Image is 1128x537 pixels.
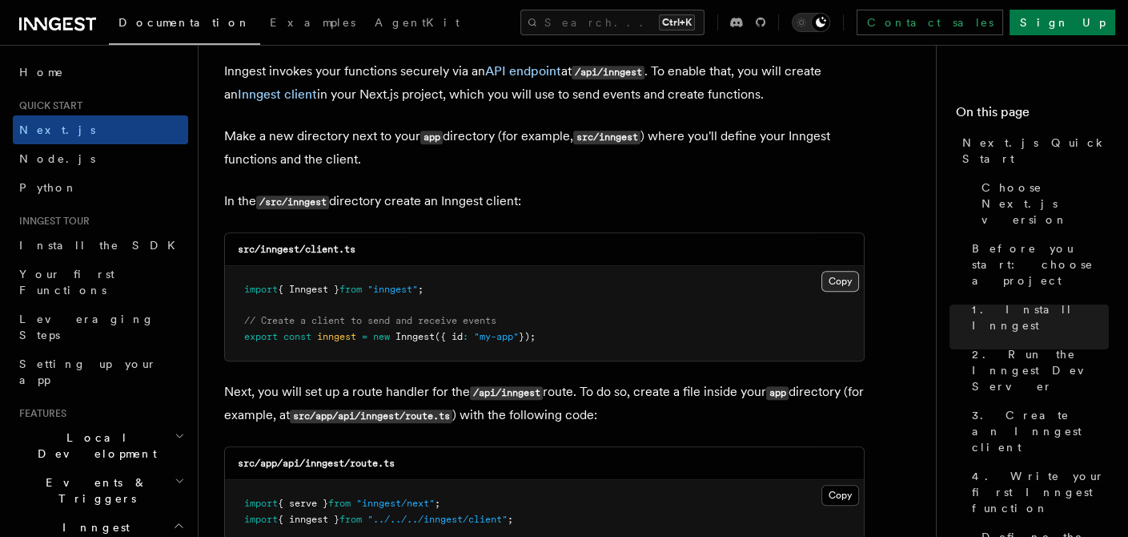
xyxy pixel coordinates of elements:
span: "../../../inngest/client" [367,514,508,525]
span: Next.js [19,123,95,136]
span: Features [13,407,66,420]
span: const [283,331,311,342]
a: AgentKit [365,5,469,43]
code: /api/inngest [470,386,543,400]
span: Home [19,64,64,80]
span: import [244,284,278,295]
span: Next.js Quick Start [962,135,1109,167]
span: : [463,331,468,342]
button: Copy [821,271,859,292]
span: Node.js [19,152,95,165]
span: ; [418,284,424,295]
span: 4. Write your first Inngest function [972,468,1109,516]
span: inngest [317,331,356,342]
span: Python [19,181,78,194]
span: { serve } [278,498,328,509]
a: API endpoint [485,63,561,79]
span: 1. Install Inngest [972,301,1109,333]
a: Home [13,58,188,87]
a: Documentation [109,5,260,45]
a: Node.js [13,144,188,173]
span: "inngest/next" [356,498,435,509]
a: 1. Install Inngest [965,295,1109,340]
span: ({ id [435,331,463,342]
code: src/app/api/inngest/route.ts [290,410,452,423]
span: "inngest" [367,284,418,295]
span: Quick start [13,99,82,112]
button: Copy [821,485,859,506]
kbd: Ctrl+K [659,14,695,30]
span: new [373,331,390,342]
span: ; [435,498,440,509]
span: Before you start: choose a project [972,240,1109,289]
span: Inngest tour [13,215,90,228]
p: Next, you will set up a route handler for the route. To do so, create a file inside your director... [224,381,865,427]
a: 4. Write your first Inngest function [965,462,1109,523]
span: 3. Create an Inngest client [972,407,1109,455]
button: Toggle dark mode [792,13,830,32]
a: Choose Next.js version [975,173,1109,234]
a: Python [13,173,188,202]
a: Next.js Quick Start [956,128,1109,173]
span: Choose Next.js version [981,180,1109,228]
span: export [244,331,278,342]
span: Setting up your app [19,357,157,386]
span: = [362,331,367,342]
code: app [420,131,443,144]
a: Your first Functions [13,260,188,305]
span: Inngest [395,331,435,342]
code: app [766,386,789,400]
span: Local Development [13,430,175,462]
a: Before you start: choose a project [965,234,1109,295]
span: from [339,514,362,525]
span: "my-app" [474,331,519,342]
p: Make a new directory next to your directory (for example, ) where you'll define your Inngest func... [224,125,865,171]
span: Install the SDK [19,239,185,252]
span: 2. Run the Inngest Dev Server [972,346,1109,394]
a: Setting up your app [13,349,188,394]
span: from [339,284,362,295]
span: Leveraging Steps [19,313,155,341]
code: src/inngest [573,131,640,144]
p: Inngest invokes your functions securely via an at . To enable that, you will create an in your Ne... [224,60,865,106]
h4: On this page [956,103,1109,128]
a: Sign Up [1010,10,1115,35]
span: ; [508,514,513,525]
a: 2. Run the Inngest Dev Server [965,340,1109,401]
p: In the directory create an Inngest client: [224,190,865,213]
a: Inngest client [238,87,317,102]
span: }); [519,331,536,342]
a: Examples [260,5,365,43]
code: /src/inngest [256,196,329,209]
a: Contact sales [857,10,1003,35]
span: { inngest } [278,514,339,525]
span: AgentKit [375,16,460,29]
code: src/app/api/inngest/route.ts [238,458,395,469]
span: // Create a client to send and receive events [244,315,496,326]
button: Search...Ctrl+K [520,10,704,35]
span: Examples [270,16,355,29]
span: Documentation [118,16,251,29]
a: Leveraging Steps [13,305,188,349]
span: { Inngest } [278,284,339,295]
span: import [244,498,278,509]
button: Local Development [13,423,188,468]
a: 3. Create an Inngest client [965,401,1109,462]
button: Events & Triggers [13,468,188,513]
span: import [244,514,278,525]
a: Install the SDK [13,231,188,260]
span: Events & Triggers [13,474,175,507]
span: Your first Functions [19,268,114,297]
a: Next.js [13,115,188,144]
span: from [328,498,351,509]
code: /api/inngest [572,66,644,79]
code: src/inngest/client.ts [238,244,355,255]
